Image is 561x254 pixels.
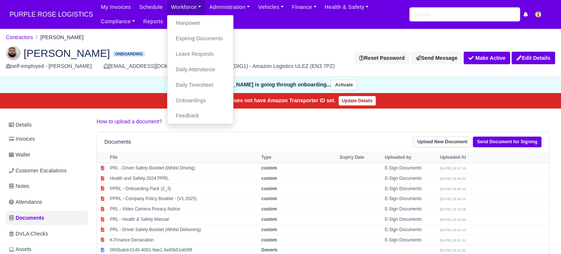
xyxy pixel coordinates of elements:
[108,163,260,173] td: PRL - Driver Safety Booklet (Whilst Driving)
[108,152,260,163] th: File
[113,51,145,57] span: Onboarding
[512,52,555,64] a: Edit Details
[108,204,260,214] td: PRL - Video Camera Privacy Notice
[6,62,92,71] div: self-employed - [PERSON_NAME]
[383,183,438,194] td: E-Sign Documents
[6,132,88,146] a: Invoices
[440,217,466,222] small: [DATE] 16:33:00
[108,235,260,245] td: K-Finance Declaration
[262,247,278,253] strong: Generic
[108,183,260,194] td: PPRL - Onboarding Pack (2_3)
[440,176,466,181] small: [DATE] 16:36:53
[6,227,88,241] a: DVLA Checks
[440,248,466,252] small: [DATE] 15:12:32
[440,187,466,191] small: [DATE] 16:35:10
[104,62,198,71] div: [EMAIL_ADDRESS][DOMAIN_NAME]
[262,165,277,171] strong: custom
[6,148,88,162] a: Wallet
[6,7,97,22] a: PURPLE ROSE LOGISTICS
[383,224,438,235] td: E-Sign Documents
[9,214,44,222] span: Documents
[260,152,338,163] th: Type
[9,151,30,159] span: Wallet
[6,179,88,193] a: Notes
[6,34,33,40] a: Contractors
[383,214,438,224] td: E-Sign Documents
[24,48,110,58] span: [PERSON_NAME]
[262,206,277,212] strong: custom
[262,186,277,191] strong: custom
[440,197,466,201] small: [DATE] 16:34:16
[339,96,376,106] a: Update Details
[97,119,162,124] a: How to upload a document?
[9,135,35,143] span: Invoices
[262,217,277,222] strong: custom
[6,211,88,225] a: Documents
[170,16,230,31] a: Manpower
[440,228,466,232] small: [DATE] 16:32:22
[524,219,561,254] iframe: Chat Widget
[438,152,494,163] th: Uploaded At
[262,237,277,243] strong: custom
[108,214,260,224] td: PRL - Health & Safety Manual
[383,194,438,204] td: E-Sign Documents
[170,78,230,93] a: Daily Timesheet
[9,182,29,190] span: Notes
[383,163,438,173] td: E-Sign Documents
[6,164,88,178] a: Customer Escalations
[9,167,67,175] span: Customer Escalations
[170,93,230,109] a: Onboardings
[170,108,230,124] a: Feedback
[9,230,48,238] span: DVLA Checks
[33,33,84,42] li: [PERSON_NAME]
[9,245,31,254] span: Assets
[9,198,42,206] span: Attendance
[383,173,438,183] td: E-Sign Documents
[473,137,541,147] a: Send Document for Signing
[6,195,88,209] a: Attendance
[139,14,167,29] a: Reports
[170,47,230,62] a: Leave Requests
[331,80,357,90] button: Activate
[108,194,260,204] td: PPRL - Company Policy Booklet - (V1 2025)
[383,204,438,214] td: E-Sign Documents
[209,62,335,71] div: Enfield (DIG1) - Amazon Logistics ULEZ (EN3 7PZ)
[413,137,471,147] a: Upload New Document
[464,52,510,64] button: Make Active
[262,196,277,201] strong: custom
[383,235,438,245] td: E-Sign Documents
[6,118,88,132] a: Details
[104,139,131,145] h6: Documents
[262,227,277,232] strong: custom
[409,7,520,21] input: Search...
[108,173,260,183] td: Health and Safety 2024 PPRL
[262,176,277,181] strong: custom
[383,152,438,163] th: Uploaded by
[440,166,466,170] small: [DATE] 16:37:18
[170,62,230,78] a: Daily Attendance
[354,52,409,64] button: Reset Password
[97,14,139,29] a: Compliance
[440,207,466,211] small: [DATE] 16:33:28
[108,224,260,235] td: PRL - Driver Safety Booklet (Whilst Delivering)
[411,52,462,64] a: Send Message
[440,238,466,242] small: [DATE] 16:31:31
[170,31,230,47] a: Expiring Documents
[0,40,561,77] div: Mustafa Kara
[338,152,383,163] th: Expiry Date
